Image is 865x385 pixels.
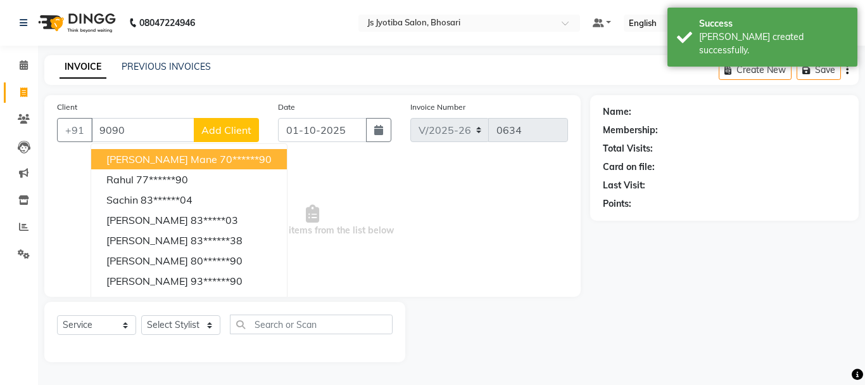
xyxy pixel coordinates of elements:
span: [PERSON_NAME] [106,275,188,287]
div: Points: [603,197,631,211]
div: Name: [603,105,631,119]
span: [PERSON_NAME] mane [106,153,217,166]
span: [PERSON_NAME] [106,295,188,308]
label: Invoice Number [410,101,465,113]
button: +91 [57,118,92,142]
span: [PERSON_NAME] [106,254,188,267]
input: Search or Scan [230,315,393,334]
input: Search by Name/Mobile/Email/Code [91,118,194,142]
span: rahul [106,173,134,186]
div: Success [699,17,848,30]
span: Add Client [201,124,251,136]
div: Card on file: [603,160,655,174]
a: INVOICE [60,56,106,79]
a: PREVIOUS INVOICES [122,61,211,72]
span: sachin [106,193,138,206]
div: Total Visits: [603,142,653,155]
div: Last Visit: [603,179,645,192]
b: 08047224946 [139,5,195,41]
button: Add Client [194,118,259,142]
span: [PERSON_NAME] [106,214,188,226]
label: Client [57,101,77,113]
span: [PERSON_NAME] [106,234,188,247]
div: Membership: [603,124,658,137]
span: Select & add items from the list below [57,157,568,284]
img: logo [32,5,119,41]
button: Create New [719,60,792,80]
button: Save [797,60,841,80]
div: Bill created successfully. [699,30,848,57]
label: Date [278,101,295,113]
